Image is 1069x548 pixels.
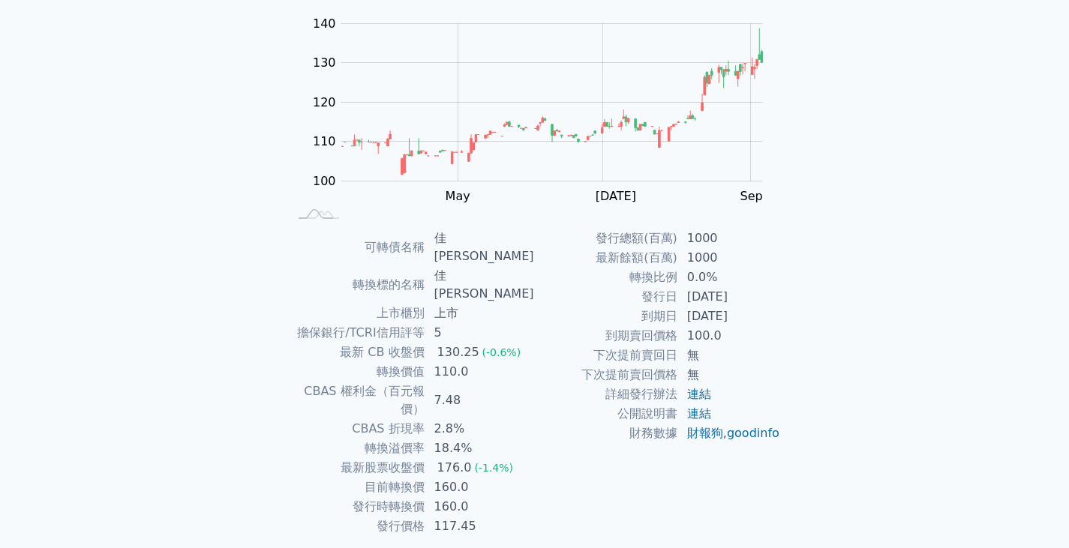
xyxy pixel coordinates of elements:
tspan: May [446,189,470,203]
td: 發行日 [535,287,678,307]
td: [DATE] [678,287,781,307]
td: CBAS 權利金（百元報價） [289,382,425,419]
td: CBAS 折現率 [289,419,425,439]
td: 1000 [678,248,781,268]
td: [DATE] [678,307,781,326]
tspan: 130 [313,55,336,70]
td: 公開說明書 [535,404,678,424]
div: 聊天小工具 [994,476,1069,548]
td: 轉換溢價率 [289,439,425,458]
td: 1000 [678,229,781,248]
td: 最新股票收盤價 [289,458,425,478]
td: , [678,424,781,443]
td: 擔保銀行/TCRI信用評等 [289,323,425,343]
td: 到期賣回價格 [535,326,678,346]
td: 轉換比例 [535,268,678,287]
tspan: 120 [313,95,336,109]
iframe: Chat Widget [994,476,1069,548]
td: 上市 [425,304,535,323]
td: 2.8% [425,419,535,439]
tspan: [DATE] [596,189,636,203]
td: 財務數據 [535,424,678,443]
td: 110.0 [425,362,535,382]
td: 上市櫃別 [289,304,425,323]
td: 5 [425,323,535,343]
td: 佳[PERSON_NAME] [425,266,535,304]
g: Chart [305,16,785,203]
td: 發行價格 [289,517,425,536]
a: 連結 [687,387,711,401]
td: 最新 CB 收盤價 [289,343,425,362]
tspan: 140 [313,16,336,31]
td: 下次提前賣回日 [535,346,678,365]
td: 轉換價值 [289,362,425,382]
tspan: 110 [313,134,336,148]
td: 轉換標的名稱 [289,266,425,304]
td: 18.4% [425,439,535,458]
td: 160.0 [425,497,535,517]
td: 到期日 [535,307,678,326]
td: 160.0 [425,478,535,497]
a: 連結 [687,406,711,421]
td: 無 [678,346,781,365]
div: 176.0 [434,459,475,477]
tspan: Sep [740,189,763,203]
div: 130.25 [434,343,482,361]
td: 無 [678,365,781,385]
td: 最新餘額(百萬) [535,248,678,268]
td: 0.0% [678,268,781,287]
td: 詳細發行辦法 [535,385,678,404]
td: 可轉債名稱 [289,229,425,266]
span: (-0.6%) [482,346,521,358]
td: 發行時轉換價 [289,497,425,517]
td: 目前轉換價 [289,478,425,497]
td: 7.48 [425,382,535,419]
a: goodinfo [727,426,779,440]
td: 下次提前賣回價格 [535,365,678,385]
tspan: 100 [313,174,336,188]
a: 財報狗 [687,426,723,440]
td: 發行總額(百萬) [535,229,678,248]
span: (-1.4%) [474,462,513,474]
td: 117.45 [425,517,535,536]
td: 100.0 [678,326,781,346]
td: 佳[PERSON_NAME] [425,229,535,266]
